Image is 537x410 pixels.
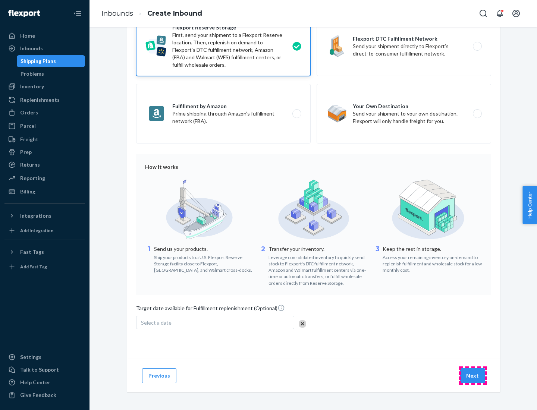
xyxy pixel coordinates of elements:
div: Ship your products to a U.S. Flexport Reserve Storage facility close to Flexport, [GEOGRAPHIC_DAT... [154,253,254,273]
div: Fast Tags [20,248,44,256]
a: Problems [17,68,85,80]
div: Leverage consolidated inventory to quickly send stock to Flexport's DTC fulfillment network, Amaz... [268,253,368,286]
div: 2 [260,245,267,286]
div: How it works [145,163,482,171]
a: Create Inbound [147,9,202,18]
a: Home [4,30,85,42]
button: Close Navigation [70,6,85,21]
a: Orders [4,107,85,119]
a: Shipping Plans [17,55,85,67]
button: Next [460,368,485,383]
div: Freight [20,136,38,143]
a: Freight [4,133,85,145]
button: Integrations [4,210,85,222]
div: Add Integration [20,227,53,234]
div: Problems [21,70,44,78]
div: Orders [20,109,38,116]
a: Returns [4,159,85,171]
a: Add Integration [4,225,85,237]
button: Fast Tags [4,246,85,258]
span: Select a date [141,319,172,326]
button: Open Search Box [476,6,491,21]
button: Previous [142,368,176,383]
div: Give Feedback [20,391,56,399]
div: 1 [145,245,153,273]
a: Settings [4,351,85,363]
button: Open account menu [509,6,524,21]
a: Inbounds [101,9,133,18]
div: Returns [20,161,40,168]
a: Inbounds [4,42,85,54]
img: Flexport logo [8,10,40,17]
div: Prep [20,148,32,156]
a: Talk to Support [4,364,85,376]
div: Reporting [20,174,45,182]
div: Help Center [20,379,50,386]
button: Open notifications [492,6,507,21]
a: Reporting [4,172,85,184]
div: Talk to Support [20,366,59,373]
div: Billing [20,188,35,195]
div: Inventory [20,83,44,90]
div: Settings [20,353,41,361]
div: Access your remaining inventory on-demand to replenish fulfillment and wholesale stock for a low ... [383,253,482,273]
a: Prep [4,146,85,158]
a: Inventory [4,81,85,92]
a: Replenishments [4,94,85,106]
a: Help Center [4,376,85,388]
button: Help Center [522,186,537,224]
div: Integrations [20,212,51,220]
span: Target date available for Fulfillment replenishment (Optional) [136,304,285,315]
div: Shipping Plans [21,57,56,65]
button: Give Feedback [4,389,85,401]
div: Add Fast Tag [20,264,47,270]
div: Inbounds [20,45,43,52]
a: Parcel [4,120,85,132]
a: Add Fast Tag [4,261,85,273]
div: Home [20,32,35,40]
div: 3 [374,245,381,273]
a: Billing [4,186,85,198]
p: Send us your products. [154,245,254,253]
ol: breadcrumbs [95,3,208,25]
p: Transfer your inventory. [268,245,368,253]
div: Replenishments [20,96,60,104]
div: Parcel [20,122,36,130]
p: Keep the rest in storage. [383,245,482,253]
